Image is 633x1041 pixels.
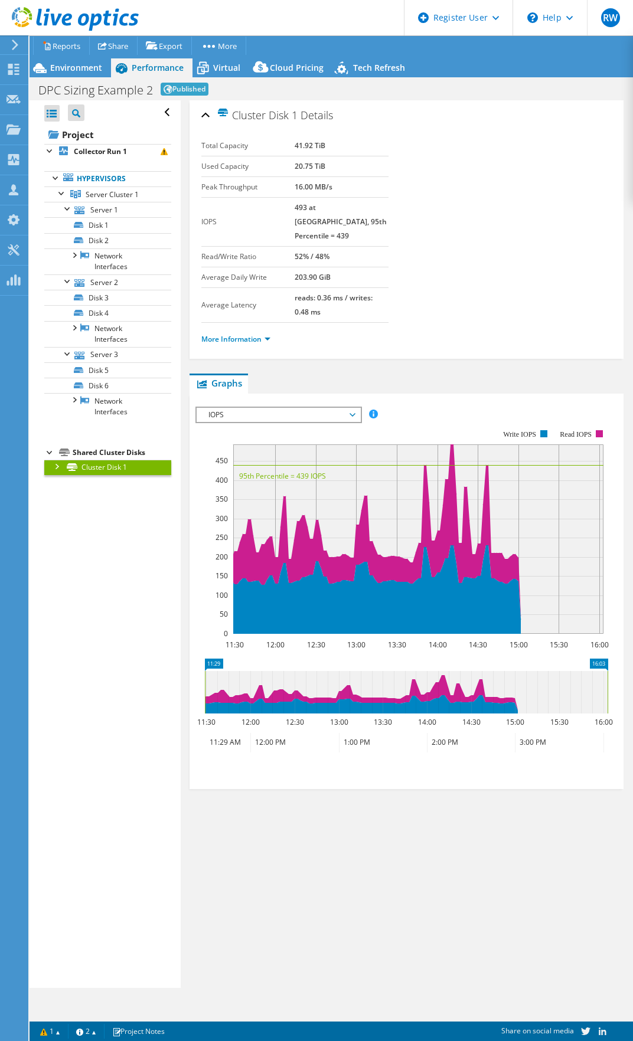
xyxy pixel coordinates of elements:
[201,181,295,193] label: Peak Throughput
[295,272,331,282] b: 203.90 GiB
[86,189,139,199] span: Server Cluster 1
[216,494,228,504] text: 350
[104,1024,173,1039] a: Project Notes
[217,108,298,122] span: Cluster Disk 1
[295,140,325,150] b: 41.92 TiB
[44,125,171,144] a: Project
[44,378,171,393] a: Disk 6
[68,1024,105,1039] a: 2
[44,321,171,347] a: Network Interfaces
[44,171,171,186] a: Hypervisors
[216,590,228,600] text: 100
[201,251,295,263] label: Read/Write Ratio
[201,161,295,172] label: Used Capacity
[195,377,242,389] span: Graphs
[560,430,592,438] text: Read IOPS
[306,640,325,650] text: 12:30
[74,146,127,156] b: Collector Run 1
[44,248,171,274] a: Network Interfaces
[387,640,406,650] text: 13:30
[203,408,354,422] span: IOPS
[44,274,171,290] a: Server 2
[527,12,538,23] svg: \n
[132,62,184,73] span: Performance
[44,460,171,475] a: Cluster Disk 1
[44,202,171,217] a: Server 1
[216,571,228,581] text: 150
[38,84,153,96] h1: DPC Sizing Example 2
[417,717,436,727] text: 14:00
[295,251,329,261] b: 52% / 48%
[428,640,446,650] text: 14:00
[505,717,524,727] text: 15:00
[241,717,259,727] text: 12:00
[44,290,171,305] a: Disk 3
[295,202,387,241] b: 493 at [GEOGRAPHIC_DATA], 95th Percentile = 439
[197,717,215,727] text: 11:30
[216,475,228,485] text: 400
[50,62,102,73] span: Environment
[201,140,295,152] label: Total Capacity
[239,471,326,481] text: 95th Percentile = 439 IOPS
[44,144,171,159] a: Collector Run 1
[89,37,138,55] a: Share
[270,62,324,73] span: Cloud Pricing
[373,717,391,727] text: 13:30
[44,362,171,378] a: Disk 5
[44,305,171,320] a: Disk 4
[594,717,612,727] text: 16:00
[33,37,90,55] a: Reports
[503,430,536,438] text: Write IOPS
[295,293,373,317] b: reads: 0.36 ms / writes: 0.48 ms
[201,271,295,283] label: Average Daily Write
[549,640,567,650] text: 15:30
[216,532,228,542] text: 250
[44,186,171,202] a: Server Cluster 1
[601,8,620,27] span: RW
[220,609,228,619] text: 50
[216,513,228,523] text: 300
[44,393,171,419] a: Network Interfaces
[32,1024,68,1039] a: 1
[44,233,171,248] a: Disk 2
[462,717,480,727] text: 14:30
[191,37,246,55] a: More
[44,347,171,362] a: Server 3
[201,299,295,311] label: Average Latency
[501,1026,574,1036] span: Share on social media
[201,334,270,344] a: More Information
[225,640,243,650] text: 11:30
[137,37,192,55] a: Export
[285,717,304,727] text: 12:30
[509,640,527,650] text: 15:00
[216,456,228,466] text: 450
[201,216,295,228] label: IOPS
[213,62,240,73] span: Virtual
[266,640,284,650] text: 12:00
[590,640,608,650] text: 16:00
[295,182,332,192] b: 16.00 MB/s
[73,446,171,460] div: Shared Cluster Disks
[44,217,171,233] a: Disk 1
[301,108,333,122] span: Details
[224,628,228,639] text: 0
[550,717,568,727] text: 15:30
[329,717,348,727] text: 13:00
[347,640,365,650] text: 13:00
[161,83,208,96] span: Published
[216,552,228,562] text: 200
[353,62,405,73] span: Tech Refresh
[468,640,487,650] text: 14:30
[295,161,325,171] b: 20.75 TiB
